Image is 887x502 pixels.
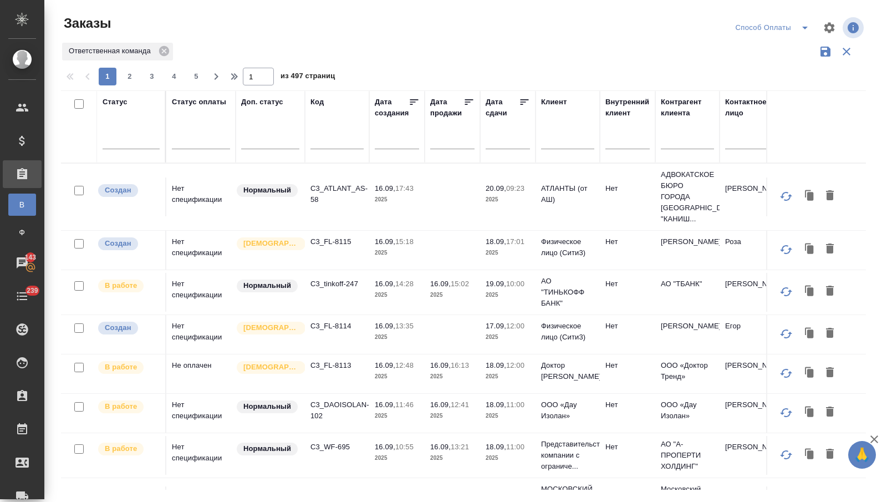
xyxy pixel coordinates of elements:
p: Нормальный [243,401,291,412]
p: Нет [605,360,650,371]
div: Контактное лицо [725,97,778,119]
span: Ф [14,227,30,238]
p: 13:35 [395,322,414,330]
div: Выставляет ПМ после принятия заказа от КМа [97,278,160,293]
p: 2025 [375,332,419,343]
p: 12:41 [451,400,469,409]
p: 12:00 [506,361,524,369]
a: Ф [8,221,36,244]
div: Дата продажи [430,97,463,119]
button: Обновить [773,236,799,263]
td: [PERSON_NAME] [720,436,784,475]
p: C3_FL-8113 [310,360,364,371]
button: Клонировать [799,402,820,423]
td: [PERSON_NAME] [720,178,784,216]
div: Дата создания [375,97,409,119]
span: 4 [165,71,183,82]
p: [DEMOGRAPHIC_DATA] [243,362,299,373]
button: Удалить [820,363,839,384]
p: 2025 [430,410,475,422]
div: Статус оплаты [172,97,226,108]
p: 17.09, [486,322,506,330]
p: 2025 [486,290,530,301]
p: 2025 [486,194,530,205]
button: Обновить [773,360,799,387]
button: Обновить [773,183,799,210]
button: Обновить [773,321,799,347]
p: 16.09, [375,400,395,409]
p: АО "ТБАНК" [661,278,714,290]
p: Нормальный [243,280,291,291]
span: из 497 страниц [281,69,335,85]
button: Обновить [773,399,799,426]
td: Не оплачен [166,354,236,393]
div: Клиент [541,97,567,108]
span: 5 [187,71,205,82]
p: 16.09, [375,237,395,246]
button: Обновить [773,278,799,305]
div: Статус по умолчанию для стандартных заказов [236,278,299,293]
td: Нет спецификации [166,231,236,270]
button: Сбросить фильтры [836,41,857,62]
p: Ответственная команда [69,45,155,57]
td: Нет спецификации [166,394,236,433]
td: Нет спецификации [166,273,236,312]
p: 2025 [375,194,419,205]
div: Дата сдачи [486,97,519,119]
button: Клонировать [799,281,820,302]
button: 3 [143,68,161,85]
p: АДВОКАТСКОЕ БЮРО ГОРОДА [GEOGRAPHIC_DATA] "КАНИШ... [661,169,714,225]
td: Нет спецификации [166,436,236,475]
p: C3_DAOISOLAN-102 [310,399,364,422]
td: Егор [720,315,784,354]
span: Посмотреть информацию [843,17,866,38]
p: 2025 [430,453,475,464]
p: В работе [105,280,137,291]
td: Нет спецификации [166,178,236,216]
p: 2025 [486,453,530,464]
div: Выставляет ПМ после принятия заказа от КМа [97,442,160,457]
button: 🙏 [848,441,876,469]
button: Клонировать [799,323,820,344]
button: Обновить [773,442,799,468]
p: 19.09, [486,280,506,288]
p: Нет [605,399,650,410]
button: Удалить [820,323,839,344]
p: 2025 [486,332,530,343]
p: 11:46 [395,400,414,409]
p: 16.09, [375,280,395,288]
span: 🙏 [853,443,871,466]
div: Выставляет ПМ после принятия заказа от КМа [97,399,160,414]
p: C3_FL-8115 [310,236,364,247]
td: [PERSON_NAME] [720,273,784,312]
p: ООО «Доктор Тренд» [661,360,714,382]
p: АО "ТИНЬКОФФ БАНК" [541,276,594,309]
span: 239 [20,285,45,296]
p: C3_tinkoff-247 [310,278,364,290]
p: 17:01 [506,237,524,246]
span: 3 [143,71,161,82]
button: Сохранить фильтры [815,41,836,62]
a: 239 [3,282,42,310]
p: Нормальный [243,443,291,454]
p: 2025 [430,290,475,301]
td: Нет спецификации [166,315,236,354]
p: 2025 [486,247,530,258]
p: 11:00 [506,443,524,451]
button: Клонировать [799,186,820,207]
p: Создан [105,185,131,196]
span: Настроить таблицу [816,14,843,41]
p: Физическое лицо (Сити3) [541,236,594,258]
p: Нет [605,321,650,332]
div: Выставляется автоматически для первых 3 заказов нового контактного лица. Особое внимание [236,236,299,251]
p: 18.09, [486,237,506,246]
button: Удалить [820,239,839,260]
p: 17:43 [395,184,414,192]
div: Выставляется автоматически при создании заказа [97,183,160,198]
p: C3_ATLANT_AS-58 [310,183,364,205]
p: Физическое лицо (Сити3) [541,321,594,343]
p: 15:02 [451,280,469,288]
p: Создан [105,322,131,333]
p: 11:00 [506,400,524,409]
p: 2025 [375,247,419,258]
